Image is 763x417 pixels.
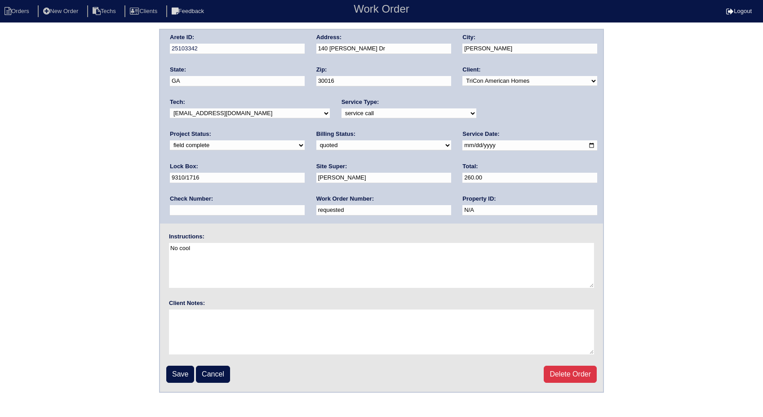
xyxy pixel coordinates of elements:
[726,8,752,14] a: Logout
[170,98,185,106] label: Tech:
[169,243,594,288] textarea: No cool
[166,5,211,18] li: Feedback
[170,33,194,41] label: Arete ID:
[316,66,327,74] label: Zip:
[462,130,499,138] label: Service Date:
[316,33,342,41] label: Address:
[38,8,85,14] a: New Order
[170,162,198,170] label: Lock Box:
[124,8,164,14] a: Clients
[170,66,186,74] label: State:
[462,66,480,74] label: Client:
[462,195,496,203] label: Property ID:
[169,299,205,307] label: Client Notes:
[196,366,230,383] a: Cancel
[170,195,213,203] label: Check Number:
[316,162,347,170] label: Site Super:
[342,98,379,106] label: Service Type:
[462,33,475,41] label: City:
[87,5,123,18] li: Techs
[544,366,597,383] a: Delete Order
[169,233,204,241] label: Instructions:
[170,130,211,138] label: Project Status:
[316,44,451,54] input: Enter a location
[87,8,123,14] a: Techs
[462,162,478,170] label: Total:
[316,130,355,138] label: Billing Status:
[316,195,374,203] label: Work Order Number:
[124,5,164,18] li: Clients
[38,5,85,18] li: New Order
[166,366,194,383] input: Save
